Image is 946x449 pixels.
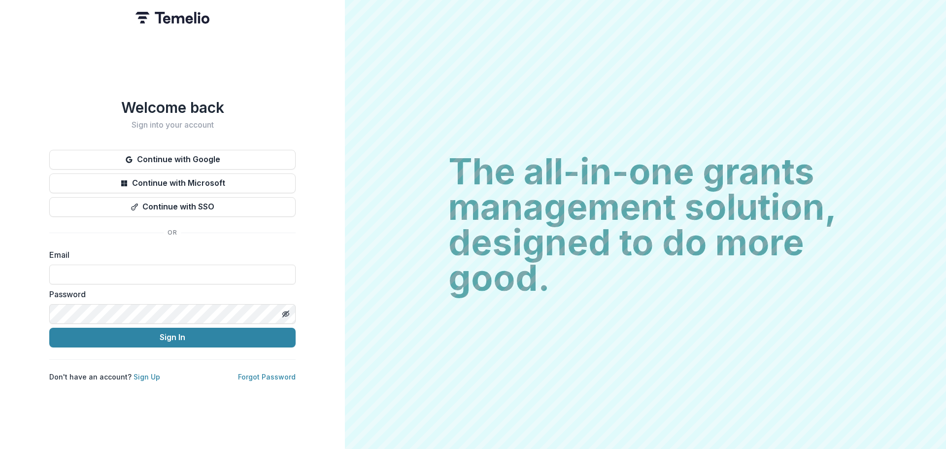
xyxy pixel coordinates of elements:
h2: Sign into your account [49,120,296,130]
img: Temelio [135,12,209,24]
h1: Welcome back [49,99,296,116]
button: Sign In [49,328,296,347]
button: Continue with Microsoft [49,173,296,193]
a: Sign Up [134,373,160,381]
a: Forgot Password [238,373,296,381]
button: Toggle password visibility [278,306,294,322]
label: Password [49,288,290,300]
p: Don't have an account? [49,372,160,382]
button: Continue with Google [49,150,296,170]
label: Email [49,249,290,261]
button: Continue with SSO [49,197,296,217]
